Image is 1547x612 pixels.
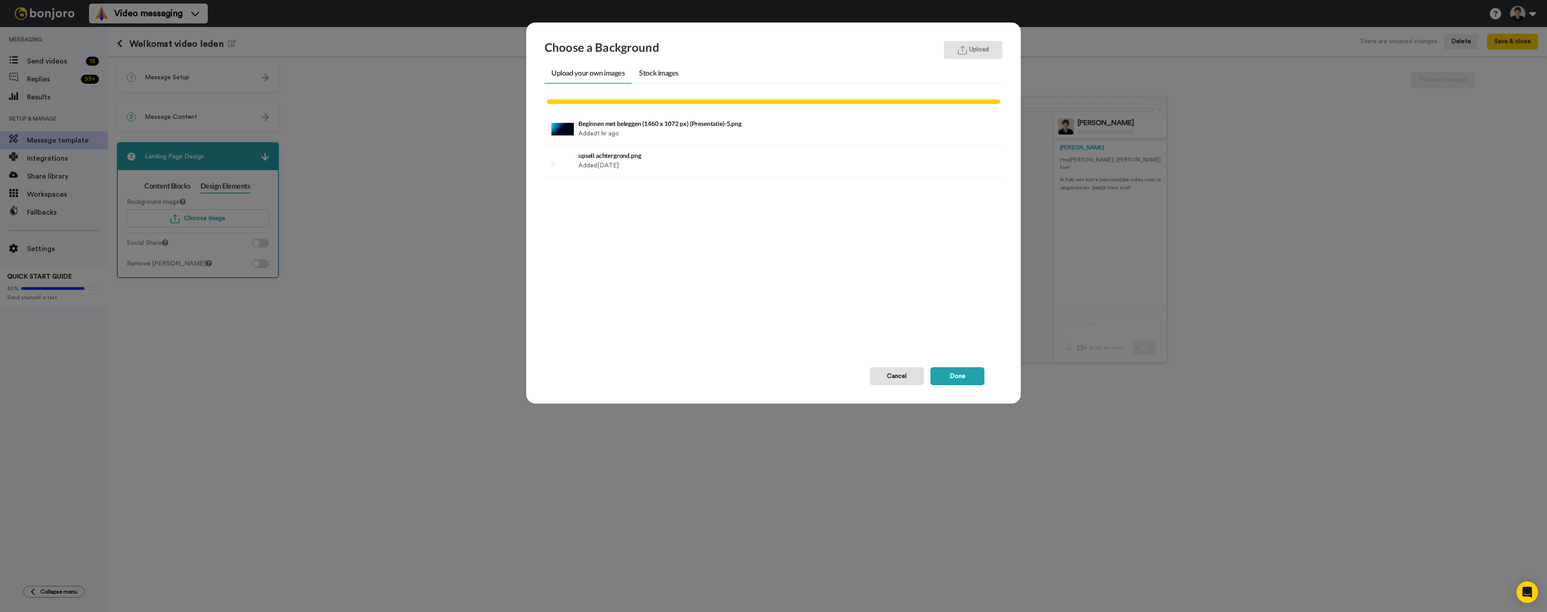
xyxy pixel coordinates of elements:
h4: upsell achtergrond.png [578,152,881,159]
a: Upload your own images [545,63,631,84]
div: Added [DATE] [578,150,881,172]
div: Added 1 hr ago [578,118,881,140]
a: Stock images [632,63,685,84]
button: Cancel [870,367,924,385]
div: Open Intercom Messenger [1516,581,1538,603]
button: Upload [944,41,1002,59]
h3: Choose a Background [545,41,659,59]
h4: Beginnen met beleggen (1460 x 1072 px) (Presentatie)-5.png [578,120,881,127]
img: upload.svg [958,45,967,55]
button: Done [930,367,984,385]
